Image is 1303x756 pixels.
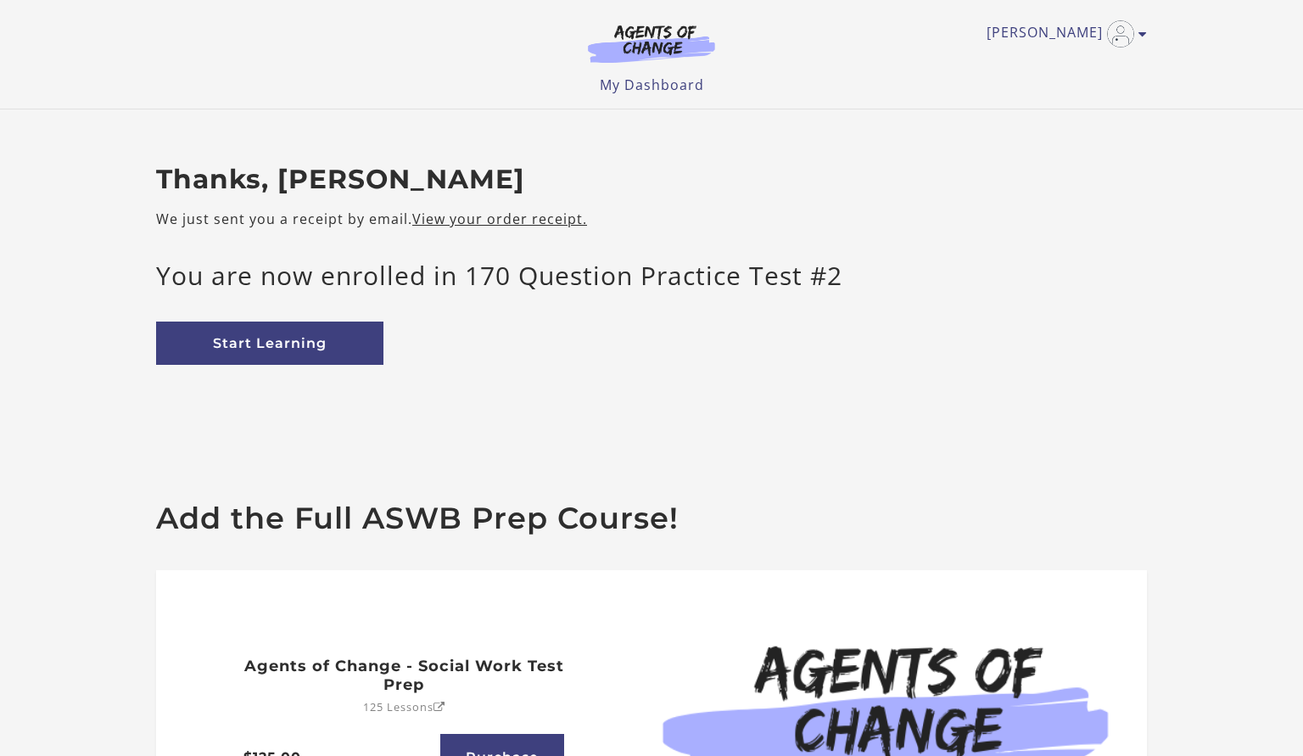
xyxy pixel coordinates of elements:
[156,256,1147,294] p: You are now enrolled in 170 Question Practice Test #2
[363,702,445,714] p: 125 Lessons
[433,703,445,714] i: Open in a new window
[600,76,704,94] a: My Dashboard
[230,657,578,695] h2: Agents of Change - Social Work Test Prep
[156,322,383,365] a: Start Learning
[156,501,1147,536] h2: Add the Full ASWB Prep Course!
[156,209,1147,229] p: We just sent you a receipt by email.
[987,20,1138,48] a: Toggle menu
[570,24,733,63] img: Agents of Change Logo
[230,643,578,702] a: Agents of Change - Social Work Test Prep 125 LessonsOpen in a new window
[412,210,587,228] a: View your order receipt.
[156,164,1147,196] h2: Thanks, [PERSON_NAME]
